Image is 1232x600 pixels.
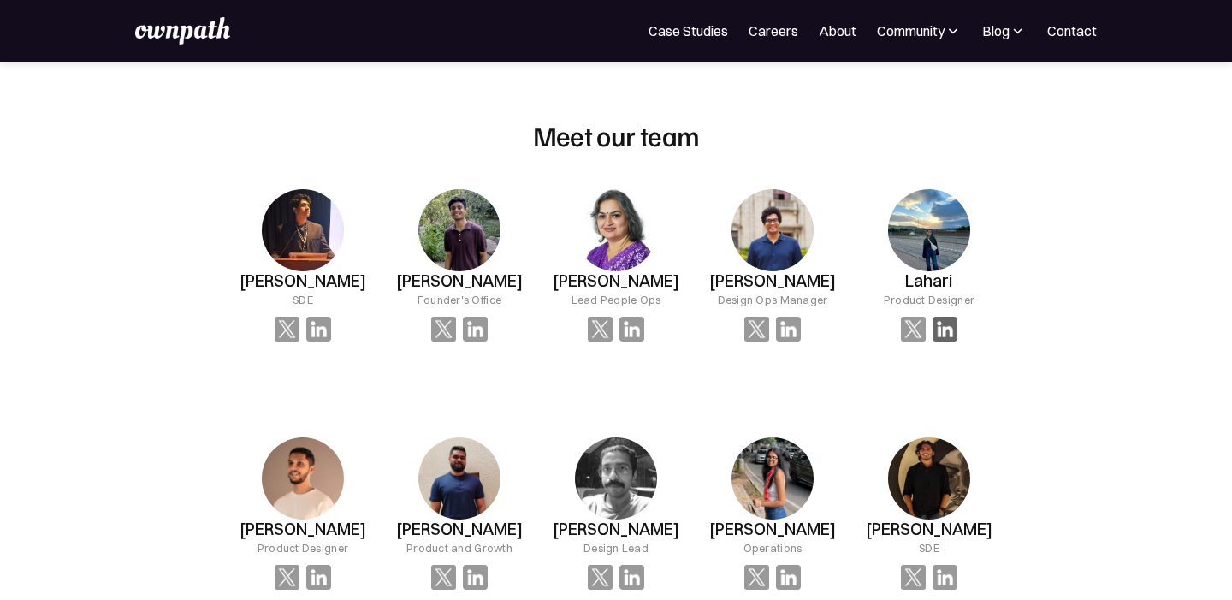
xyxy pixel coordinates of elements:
[982,21,1010,41] div: Blog
[877,21,962,41] div: Community
[749,21,798,41] a: Careers
[709,520,836,539] h3: [PERSON_NAME]
[718,291,828,308] div: Design Ops Manager
[553,271,679,291] h3: [PERSON_NAME]
[743,539,803,556] div: Operations
[572,291,661,308] div: Lead People Ops
[709,271,836,291] h3: [PERSON_NAME]
[583,539,649,556] div: Design Lead
[919,539,939,556] div: SDE
[418,291,501,308] div: Founder's Office
[406,539,512,556] div: Product and Growth
[396,520,523,539] h3: [PERSON_NAME]
[1047,21,1097,41] a: Contact
[240,520,366,539] h3: [PERSON_NAME]
[866,520,992,539] h3: [PERSON_NAME]
[819,21,856,41] a: About
[649,21,728,41] a: Case Studies
[905,271,952,291] h3: Lahari
[533,119,700,151] h2: Meet our team
[982,21,1027,41] div: Blog
[240,271,366,291] h3: [PERSON_NAME]
[258,539,348,556] div: Product Designer
[877,21,945,41] div: Community
[293,291,313,308] div: SDE
[884,291,974,308] div: Product Designer
[396,271,523,291] h3: [PERSON_NAME]
[553,520,679,539] h3: [PERSON_NAME]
